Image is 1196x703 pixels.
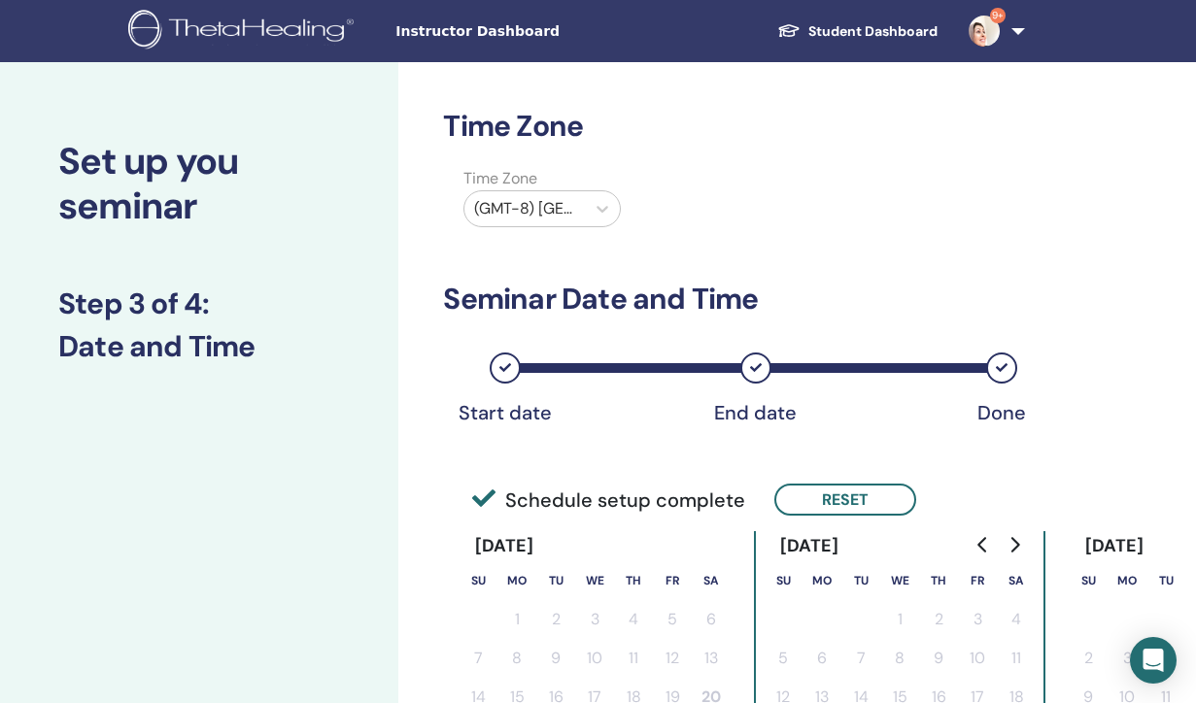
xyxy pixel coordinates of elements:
th: Tuesday [841,561,880,600]
button: 8 [880,639,919,678]
button: 3 [1108,639,1146,678]
button: 10 [958,639,997,678]
button: 10 [575,639,614,678]
span: Instructor Dashboard [395,21,687,42]
span: 9+ [990,8,1006,23]
button: 7 [841,639,880,678]
div: End date [707,401,804,424]
button: 3 [575,600,614,639]
button: 1 [497,600,536,639]
button: 7 [459,639,497,678]
button: 11 [997,639,1036,678]
div: Open Intercom Messenger [1130,637,1177,684]
th: Monday [497,561,536,600]
h3: Seminar Date and Time [443,282,1025,317]
button: 2 [536,600,575,639]
th: Wednesday [880,561,919,600]
h3: Time Zone [443,109,1025,144]
img: default.png [969,16,1000,47]
th: Saturday [997,561,1036,600]
th: Sunday [1069,561,1108,600]
button: 11 [614,639,653,678]
div: [DATE] [1069,531,1159,561]
h3: Date and Time [58,329,340,364]
th: Sunday [459,561,497,600]
div: [DATE] [764,531,854,561]
button: 8 [497,639,536,678]
button: 5 [764,639,803,678]
div: Start date [457,401,554,424]
th: Friday [958,561,997,600]
th: Thursday [614,561,653,600]
th: Thursday [919,561,958,600]
button: 4 [997,600,1036,639]
button: 12 [653,639,692,678]
th: Saturday [692,561,731,600]
th: Tuesday [1146,561,1185,600]
span: Schedule setup complete [472,485,745,515]
button: 9 [919,639,958,678]
button: 6 [803,639,841,678]
button: 13 [692,639,731,678]
button: 4 [614,600,653,639]
th: Tuesday [536,561,575,600]
th: Friday [653,561,692,600]
th: Monday [803,561,841,600]
a: Student Dashboard [762,14,953,50]
div: Done [953,401,1050,424]
label: Time Zone [452,167,632,190]
img: graduation-cap-white.svg [777,22,801,39]
button: 9 [536,639,575,678]
h3: Step 3 of 4 : [58,286,340,321]
img: logo.png [128,10,360,53]
h2: Set up you seminar [58,140,340,228]
th: Wednesday [575,561,614,600]
div: [DATE] [459,531,549,561]
th: Sunday [764,561,803,600]
button: Reset [774,484,916,516]
button: 2 [919,600,958,639]
button: 6 [692,600,731,639]
button: 5 [653,600,692,639]
button: 1 [880,600,919,639]
button: Go to previous month [968,525,999,564]
button: 3 [958,600,997,639]
th: Monday [1108,561,1146,600]
button: Go to next month [999,525,1030,564]
button: 2 [1069,639,1108,678]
